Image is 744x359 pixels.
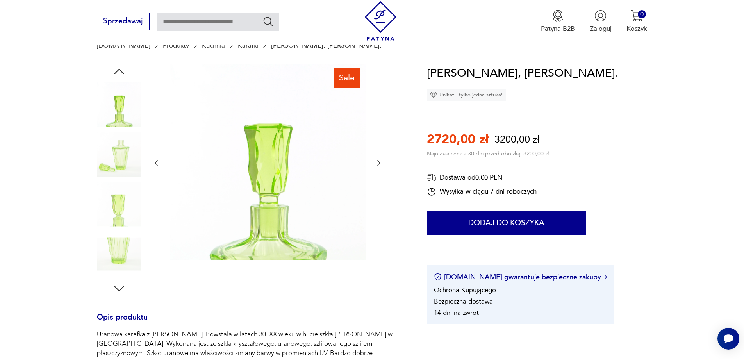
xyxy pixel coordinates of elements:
img: Zdjęcie produktu Uranowa karafka, Huta Józefina. [97,132,141,177]
img: Ikona strzałki w prawo [605,275,607,279]
img: Ikona certyfikatu [434,273,442,281]
img: Ikona koszyka [631,10,643,22]
div: 0 [638,10,646,18]
div: Unikat - tylko jedna sztuka! [427,89,506,101]
a: [DOMAIN_NAME] [97,42,150,49]
img: Zdjęcie produktu Uranowa karafka, Huta Józefina. [97,182,141,227]
a: Kuchnia [202,42,225,49]
a: Ikona medaluPatyna B2B [541,10,575,33]
button: Szukaj [262,16,274,27]
button: Dodaj do koszyka [427,211,586,235]
a: Sprzedawaj [97,19,150,25]
li: Bezpieczna dostawa [434,297,493,306]
p: Najniższa cena z 30 dni przed obniżką: 3200,00 zł [427,150,549,157]
p: 3200,00 zł [494,133,539,146]
img: Zdjęcie produktu Uranowa karafka, Huta Józefina. [170,64,366,260]
a: Karafki [238,42,258,49]
button: Zaloguj [590,10,612,33]
button: 0Koszyk [626,10,647,33]
p: 2720,00 zł [427,131,489,148]
button: [DOMAIN_NAME] gwarantuje bezpieczne zakupy [434,272,607,282]
button: Sprzedawaj [97,13,150,30]
button: Patyna B2B [541,10,575,33]
img: Zdjęcie produktu Uranowa karafka, Huta Józefina. [97,82,141,127]
p: Patyna B2B [541,24,575,33]
img: Patyna - sklep z meblami i dekoracjami vintage [361,1,400,41]
div: Wysyłka w ciągu 7 dni roboczych [427,187,537,196]
img: Ikona diamentu [430,91,437,98]
li: 14 dni na zwrot [434,308,479,317]
div: Dostawa od 0,00 PLN [427,173,537,182]
div: Sale [334,68,360,88]
li: Ochrona Kupującego [434,286,496,295]
p: Koszyk [626,24,647,33]
h3: Opis produktu [97,314,405,330]
a: Produkty [163,42,189,49]
iframe: Smartsupp widget button [717,328,739,350]
img: Ikona dostawy [427,173,436,182]
img: Ikonka użytkownika [594,10,607,22]
img: Ikona medalu [552,10,564,22]
img: Zdjęcie produktu Uranowa karafka, Huta Józefina. [97,232,141,276]
p: Zaloguj [590,24,612,33]
p: [PERSON_NAME], [PERSON_NAME]. [271,42,382,49]
h1: [PERSON_NAME], [PERSON_NAME]. [427,64,618,82]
